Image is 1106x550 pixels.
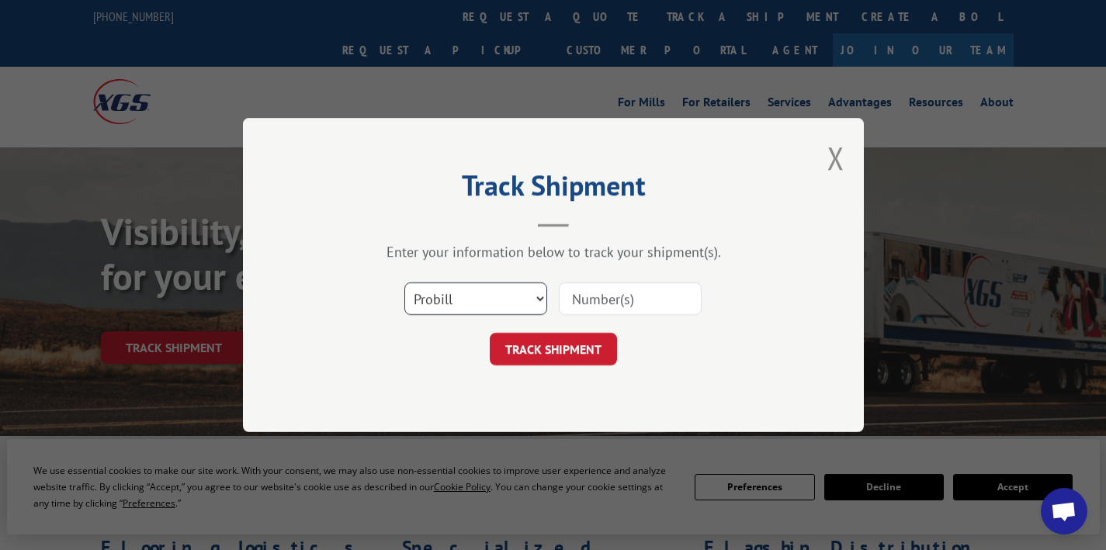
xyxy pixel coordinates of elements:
[321,243,786,261] div: Enter your information below to track your shipment(s).
[1041,488,1087,534] div: Open chat
[559,282,702,315] input: Number(s)
[827,137,844,178] button: Close modal
[490,333,617,365] button: TRACK SHIPMENT
[321,175,786,204] h2: Track Shipment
